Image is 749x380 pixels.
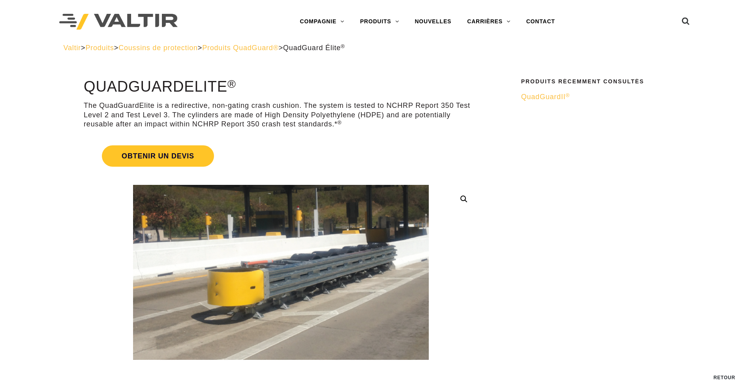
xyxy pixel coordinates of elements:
a: Coussins de protection [118,44,198,52]
a: Valtir [64,44,81,52]
font: The QuadGuard Elite is a redirective, non-gating crash cushion. The system is tested to NCHRP Rep... [84,102,470,128]
img: Valtir [59,14,178,30]
sup: ® [338,120,342,126]
sup: ® [566,92,570,98]
font: QuadGuard Elite [84,78,227,95]
a: PRODUITS [352,14,407,30]
a: Produits QuadGuard® [202,44,279,52]
a: NOUVELLES [407,14,459,30]
a: CONTACT [518,14,563,30]
a: Produits [85,44,114,52]
a: CARRIÈRES [459,14,518,30]
a: COMPAGNIE [292,14,352,30]
font: QuadGuard Élite [283,44,341,52]
a: Obtenir un devis [84,136,478,176]
font: QuadGuard II [521,93,566,101]
a: QuadGuardII® [521,92,681,102]
sup: ® [341,43,345,49]
span: Obtenir un devis [102,145,214,167]
h2: Produits récemment consultés [521,79,681,85]
sup: ® [227,77,236,90]
div: > > > > [64,43,686,53]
